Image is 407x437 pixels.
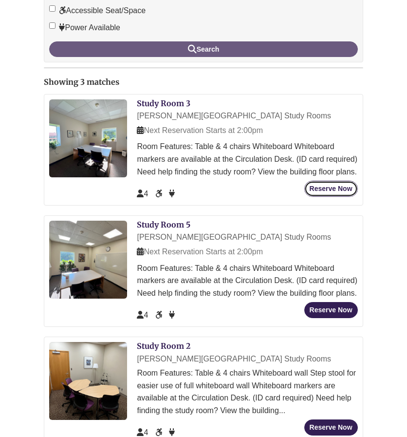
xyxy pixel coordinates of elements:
[137,247,263,256] span: Next Reservation Starts at 2:00pm
[304,419,358,436] button: Reserve Now
[49,5,55,12] input: Accessible Seat/Space
[49,221,127,299] img: Study Room 5
[49,22,55,29] input: Power Available
[137,367,357,417] div: Room Features: Table & 4 chairs Whiteboard wall Step stool for easier use of full whiteboard wall...
[137,220,190,229] a: Study Room 5
[49,4,146,17] label: Accessible Seat/Space
[155,428,164,437] span: Accessible Seat/Space
[137,428,148,437] span: The capacity of this space
[137,231,357,244] div: [PERSON_NAME][GEOGRAPHIC_DATA] Study Rooms
[49,21,120,34] label: Power Available
[304,302,358,318] button: Reserve Now
[49,342,127,420] img: Study Room 2
[155,311,164,319] span: Accessible Seat/Space
[155,190,164,198] span: Accessible Seat/Space
[137,98,190,108] a: Study Room 3
[137,126,263,134] span: Next Reservation Starts at 2:00pm
[169,311,175,319] span: Power Available
[169,190,175,198] span: Power Available
[137,110,357,122] div: [PERSON_NAME][GEOGRAPHIC_DATA] Study Rooms
[44,78,363,87] h2: Showing 3 matches
[169,428,175,437] span: Power Available
[137,341,190,351] a: Study Room 2
[137,262,357,300] div: Room Features: Table & 4 chairs Whiteboard Whiteboard markers are available at the Circulation De...
[137,190,148,198] span: The capacity of this space
[137,140,357,178] div: Room Features: Table & 4 chairs Whiteboard Whiteboard markers are available at the Circulation De...
[137,311,148,319] span: The capacity of this space
[304,181,358,197] button: Reserve Now
[49,41,357,57] button: Search
[137,353,357,365] div: [PERSON_NAME][GEOGRAPHIC_DATA] Study Rooms
[49,99,127,177] img: Study Room 3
